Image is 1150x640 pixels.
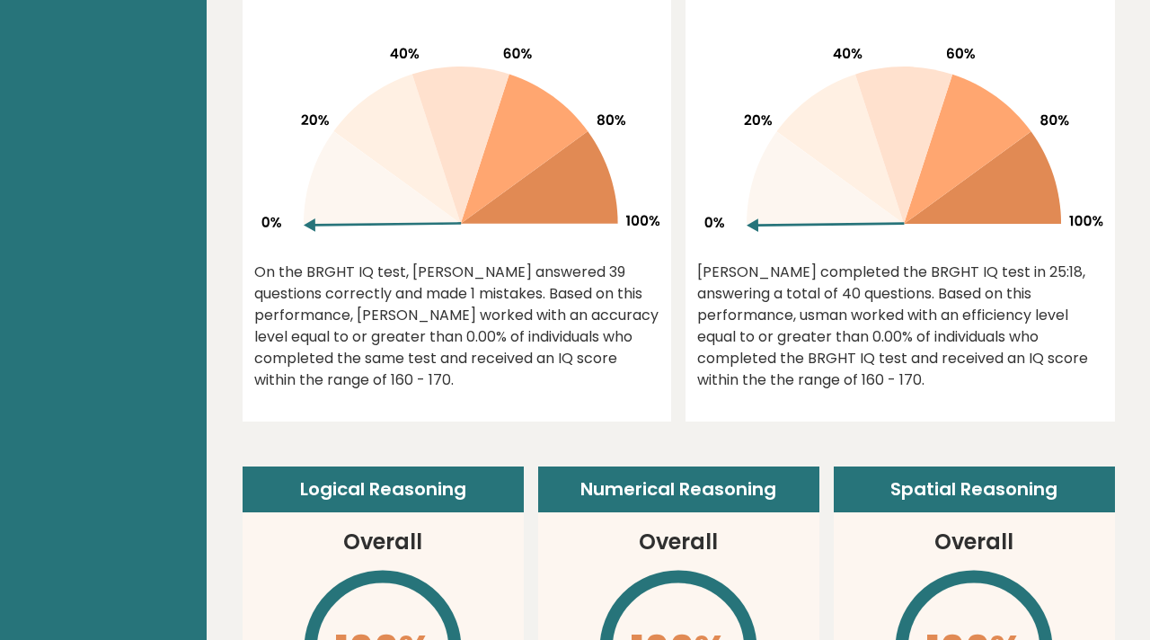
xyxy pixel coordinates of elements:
h3: Overall [343,526,422,558]
header: Numerical Reasoning [538,467,819,513]
h3: Overall [934,526,1013,558]
div: [PERSON_NAME] completed the BRGHT IQ test in 25:18, answering a total of 40 questions. Based on t... [697,262,1103,391]
div: On the BRGHT IQ test, [PERSON_NAME] answered 39 questions correctly and made 1 mistakes. Based on... [254,262,660,391]
header: Logical Reasoning [243,467,524,513]
header: Spatial Reasoning [834,467,1115,513]
h3: Overall [639,526,718,558]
